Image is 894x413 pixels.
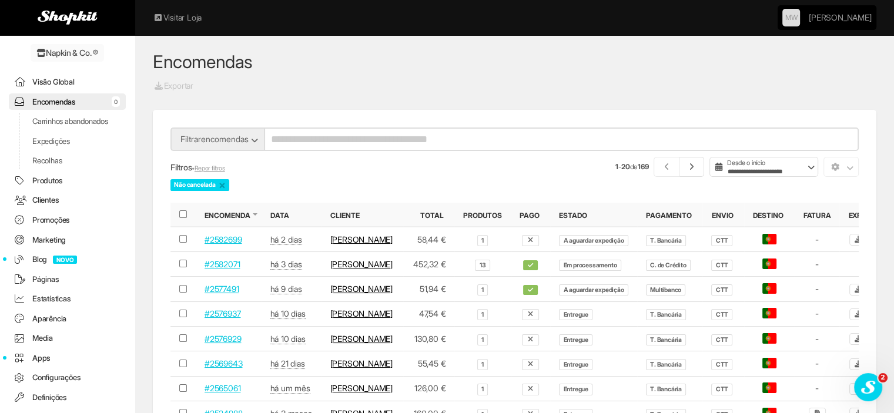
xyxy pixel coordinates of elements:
[9,271,126,288] a: Páginas
[9,290,126,307] a: Estatísticas
[403,351,454,376] td: 55,45 €
[795,351,840,376] td: -
[559,334,592,345] span: Entregue
[795,327,840,351] td: -
[270,259,302,270] abbr: 28 set 2025 às 16:49
[477,334,488,345] span: 1
[878,373,888,382] span: 2
[711,235,732,246] span: CTT
[477,284,488,296] span: 1
[9,231,126,249] a: Marketing
[711,260,732,271] span: CTT
[523,285,538,295] span: 22 set 2025 às 16:58
[38,11,98,25] img: Shopkit
[170,163,506,172] h5: Filtros
[795,252,840,277] td: -
[9,389,126,406] a: Definições
[270,210,292,220] button: Data
[679,157,705,177] a: Próximo
[330,334,393,344] a: [PERSON_NAME]
[205,334,241,344] a: #2576929
[403,252,454,277] td: 452,32 €
[403,301,454,326] td: 47,54 €
[762,358,776,368] span: Portugal - Continental
[711,334,732,345] span: CTT
[270,234,302,245] abbr: 29 set 2025 às 12:11
[711,309,732,320] span: CTT
[615,162,618,171] strong: 1
[9,350,126,367] a: Apps
[762,308,776,318] span: Portugal - Continental
[477,309,488,320] span: 1
[270,308,306,319] abbr: 21 set 2025 às 16:58
[559,260,621,271] span: Em processamento
[9,172,126,189] a: Produtos
[559,235,628,246] span: A aguardar expedição
[330,284,393,294] a: [PERSON_NAME]
[477,384,488,395] span: 1
[646,284,686,296] span: Multibanco
[795,277,840,301] td: -
[559,210,590,220] button: Estado
[219,180,226,190] a: ×
[454,203,510,227] th: Produtos
[403,227,454,252] td: 58,44 €
[762,234,776,244] span: Portugal - Continental
[9,251,126,268] a: BlogNOVO
[31,44,104,62] a: Napkin & Co. ®
[795,227,840,252] td: -
[9,113,126,130] a: Carrinhos abandonados
[9,211,126,229] a: Promoções
[195,164,225,172] a: Repor filtros
[646,334,686,345] span: T. Bancária
[153,12,202,23] a: Visitar Loja
[762,333,776,344] span: Portugal - Continental
[711,359,732,370] span: CTT
[170,127,264,151] button: Filtrarencomendas
[205,234,242,244] a: #2582699
[621,162,630,171] strong: 20
[205,210,253,220] button: Encomenda
[520,210,542,220] button: Pago
[403,277,454,301] td: 51,94 €
[795,376,840,401] td: -
[330,358,393,368] a: [PERSON_NAME]
[646,359,686,370] span: T. Bancária
[153,79,194,92] a: Exportar
[330,210,362,220] button: Cliente
[795,203,840,227] th: Fatura
[330,234,393,244] a: [PERSON_NAME]
[646,384,686,395] span: T. Bancária
[53,256,77,264] span: NOVO
[9,152,126,169] a: Recolhas
[205,259,240,269] a: #2582071
[711,384,732,395] span: CTT
[559,309,592,320] span: Entregue
[559,384,592,395] span: Entregue
[762,258,776,269] span: Portugal - Continental
[638,162,648,171] strong: 169
[205,358,242,368] a: #2569643
[9,93,126,110] a: Encomendas0
[205,284,239,294] a: #2577491
[420,210,446,220] button: Total
[112,96,120,107] span: 0
[270,284,302,294] abbr: 22 set 2025 às 13:54
[646,260,691,271] span: C. de Crédito
[646,309,686,320] span: T. Bancária
[9,73,126,90] a: Visão Global
[270,334,306,344] abbr: 21 set 2025 às 16:38
[330,383,393,393] a: [PERSON_NAME]
[170,179,229,191] span: Não cancelada
[205,383,240,393] a: #2565061
[270,383,310,394] abbr: 5 set 2025 às 10:49
[523,260,538,270] span: 28 set 2025 às 16:50
[711,210,735,220] button: Envio
[192,164,225,172] small: •
[9,310,126,327] a: Aparência
[9,369,126,386] a: Configurações
[615,162,648,172] small: - de
[711,284,732,296] span: CTT
[782,9,800,26] a: MW
[153,51,253,72] a: Encomendas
